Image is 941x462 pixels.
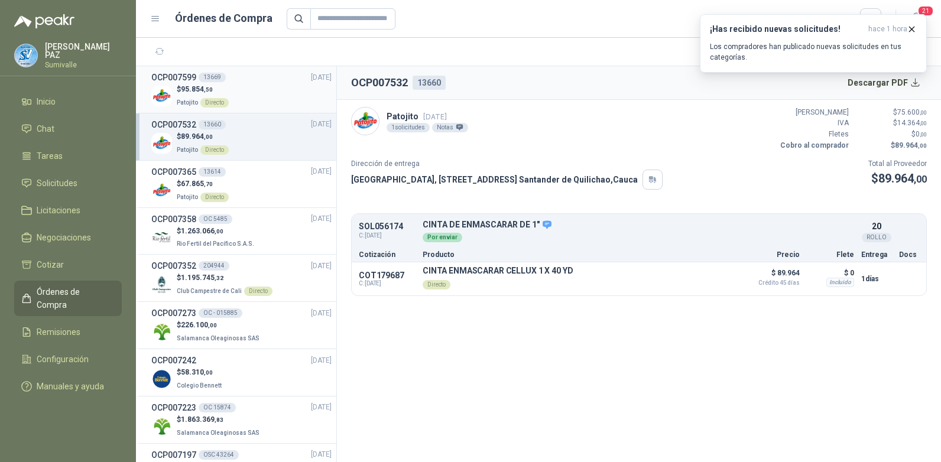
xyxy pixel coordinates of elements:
a: OCP007358OC 5485[DATE] Company Logo$1.263.066,00Rio Fertil del Pacífico S.A.S. [151,213,332,250]
a: Licitaciones [14,199,122,222]
span: 1.863.369 [181,415,223,424]
img: Company Logo [151,369,172,389]
span: Manuales y ayuda [37,380,104,393]
p: $ [177,414,262,425]
span: Patojito [177,194,198,200]
a: Configuración [14,348,122,370]
a: Órdenes de Compra [14,281,122,316]
span: Colegio Bennett [177,382,222,389]
span: Solicitudes [37,177,77,190]
p: $ [868,170,927,188]
span: Patojito [177,99,198,106]
p: Producto [423,251,734,258]
span: 95.854 [181,85,213,93]
span: Chat [37,122,54,135]
p: Patojito [387,110,468,123]
div: Incluido [826,278,854,287]
span: ,70 [204,181,213,187]
a: OCP007242[DATE] Company Logo$58.310,00Colegio Bennett [151,354,332,391]
p: COT179687 [359,271,416,280]
div: 13669 [199,73,226,82]
span: [DATE] [311,119,332,130]
p: $ 0 [807,266,854,280]
p: [PERSON_NAME] [778,107,849,118]
h2: OCP007532 [351,74,408,91]
p: SOL056174 [359,222,416,231]
img: Logo peakr [14,14,74,28]
h3: OCP007532 [151,118,196,131]
div: 204944 [199,261,229,271]
span: Remisiones [37,326,80,339]
div: OC - 015885 [199,308,242,318]
span: Club Campestre de Cali [177,288,242,294]
p: Cobro al comprador [778,140,849,151]
a: Inicio [14,90,122,113]
p: $ [177,84,229,95]
p: IVA [778,118,849,129]
p: Flete [807,251,854,258]
span: ,00 [215,228,223,235]
a: OCP00753213660[DATE] Company Logo$89.964,00PatojitoDirecto [151,118,332,155]
span: 89.964 [895,141,927,149]
span: ,00 [204,369,213,376]
div: Directo [200,193,229,202]
div: 13660 [413,76,446,90]
p: $ [856,129,927,140]
span: ,50 [204,86,213,93]
p: Fletes [778,129,849,140]
h3: OCP007358 [151,213,196,226]
span: ,83 [215,417,223,423]
p: $ [177,226,257,237]
span: ,00 [920,131,927,138]
p: Total al Proveedor [868,158,927,170]
a: OCP00736513614[DATE] Company Logo$67.865,70PatojitoDirecto [151,165,332,203]
span: 1.263.066 [181,227,223,235]
img: Company Logo [151,274,172,295]
span: Rio Fertil del Pacífico S.A.S. [177,240,254,247]
span: ,00 [208,322,217,328]
h3: OCP007242 [151,354,196,367]
span: [DATE] [423,112,447,121]
span: 14.364 [897,119,927,127]
span: ,00 [204,134,213,140]
span: Inicio [37,95,56,108]
p: $ [177,320,262,331]
span: ,00 [920,109,927,116]
span: [DATE] [311,261,332,272]
a: OCP007273OC - 015885[DATE] Company Logo$226.100,00Salamanca Oleaginosas SAS [151,307,332,344]
img: Company Logo [352,108,379,135]
h3: OCP007223 [151,401,196,414]
button: ¡Has recibido nuevas solicitudes!hace 1 hora Los compradores han publicado nuevas solicitudes en ... [700,14,927,73]
p: 20 [872,220,881,233]
h3: OCP007352 [151,259,196,272]
p: Los compradores han publicado nuevas solicitudes en tus categorías. [710,41,917,63]
p: $ [177,131,229,142]
p: $ [856,118,927,129]
a: Solicitudes [14,172,122,194]
div: Directo [200,98,229,108]
a: OCP007223OC 15874[DATE] Company Logo$1.863.369,83Salamanca Oleaginosas SAS [151,401,332,438]
div: Directo [244,287,272,296]
button: 21 [906,8,927,30]
a: Cotizar [14,253,122,276]
h3: OCP007599 [151,71,196,84]
p: CINTA DE ENMASCARAR DE 1" [423,220,854,230]
p: $ [177,178,229,190]
span: Órdenes de Compra [37,285,111,311]
span: ,00 [914,174,927,185]
span: [DATE] [311,402,332,413]
p: [GEOGRAPHIC_DATA], [STREET_ADDRESS] Santander de Quilichao , Cauca [351,173,638,186]
span: [DATE] [311,355,332,366]
div: 1 solicitudes [387,123,430,132]
span: Patojito [177,147,198,153]
span: Tareas [37,149,63,162]
span: Negociaciones [37,231,91,244]
a: Chat [14,118,122,140]
p: Dirección de entrega [351,158,663,170]
span: ,32 [215,275,223,281]
p: [PERSON_NAME] PAZ [45,43,122,59]
span: 226.100 [181,321,217,329]
img: Company Logo [151,133,172,154]
span: 89.964 [181,132,213,141]
span: C: [DATE] [359,280,416,287]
